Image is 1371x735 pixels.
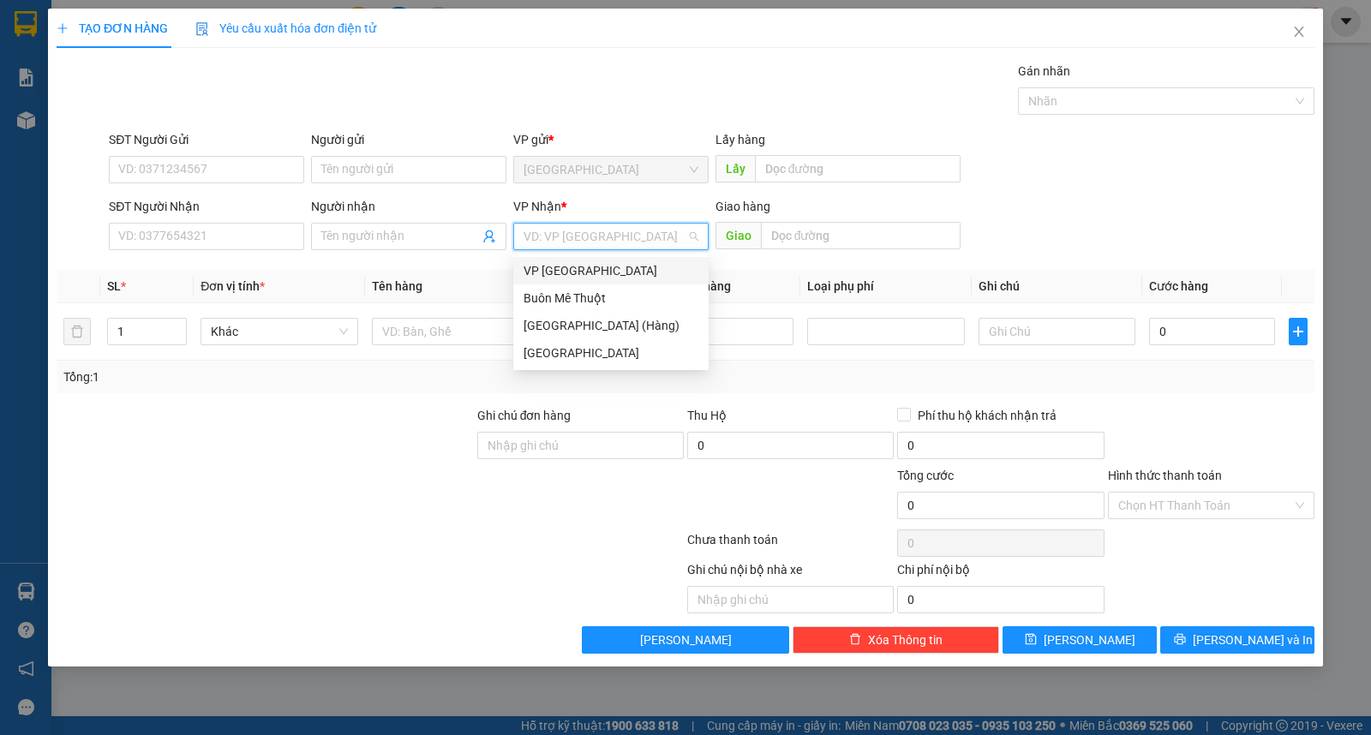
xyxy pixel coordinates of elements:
[687,409,727,422] span: Thu Hộ
[715,133,765,146] span: Lấy hàng
[57,21,168,35] span: TẠO ĐƠN HÀNG
[524,289,698,308] div: Buôn Mê Thuột
[972,270,1143,303] th: Ghi chú
[761,222,961,249] input: Dọc đường
[1044,630,1135,649] span: [PERSON_NAME]
[868,630,943,649] span: Xóa Thông tin
[1292,25,1306,39] span: close
[1003,626,1157,654] button: save[PERSON_NAME]
[1108,469,1222,482] label: Hình thức thanh toán
[109,197,304,216] div: SĐT Người Nhận
[477,432,684,459] input: Ghi chú đơn hàng
[195,21,376,35] span: Yêu cầu xuất hóa đơn điện tử
[477,409,572,422] label: Ghi chú đơn hàng
[687,586,894,613] input: Nhập ghi chú
[513,284,709,312] div: Buôn Mê Thuột
[372,318,530,345] input: VD: Bàn, Ghế
[107,279,121,293] span: SL
[911,406,1063,425] span: Phí thu hộ khách nhận trả
[800,270,972,303] th: Loại phụ phí
[897,560,1104,586] div: Chi phí nội bộ
[793,626,999,654] button: deleteXóa Thông tin
[57,22,69,34] span: plus
[668,318,793,345] input: 0
[513,130,709,149] div: VP gửi
[685,530,895,560] div: Chưa thanh toán
[524,344,698,362] div: [GEOGRAPHIC_DATA]
[524,316,698,335] div: [GEOGRAPHIC_DATA] (Hàng)
[201,279,265,293] span: Đơn vị tính
[1025,633,1037,647] span: save
[1174,633,1186,647] span: printer
[195,22,209,36] img: icon
[1149,279,1208,293] span: Cước hàng
[1290,325,1307,338] span: plus
[715,155,755,182] span: Lấy
[311,130,506,149] div: Người gửi
[524,157,698,182] span: Sài Gòn
[755,155,961,182] input: Dọc đường
[1160,626,1314,654] button: printer[PERSON_NAME] và In
[715,222,761,249] span: Giao
[211,319,348,344] span: Khác
[109,130,304,149] div: SĐT Người Gửi
[311,197,506,216] div: Người nhận
[524,261,698,280] div: VP [GEOGRAPHIC_DATA]
[63,318,91,345] button: delete
[897,469,954,482] span: Tổng cước
[849,633,861,647] span: delete
[715,200,770,213] span: Giao hàng
[513,339,709,367] div: Sài Gòn
[482,230,496,243] span: user-add
[513,200,561,213] span: VP Nhận
[1018,64,1070,78] label: Gán nhãn
[640,630,732,649] span: [PERSON_NAME]
[513,257,709,284] div: VP Nha Trang
[979,318,1136,345] input: Ghi Chú
[1289,318,1308,345] button: plus
[687,560,894,586] div: Ghi chú nội bộ nhà xe
[1193,630,1313,649] span: [PERSON_NAME] và In
[513,312,709,339] div: Đà Nẵng (Hàng)
[1275,9,1323,57] button: Close
[63,367,530,386] div: Tổng: 1
[372,279,422,293] span: Tên hàng
[582,626,788,654] button: [PERSON_NAME]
